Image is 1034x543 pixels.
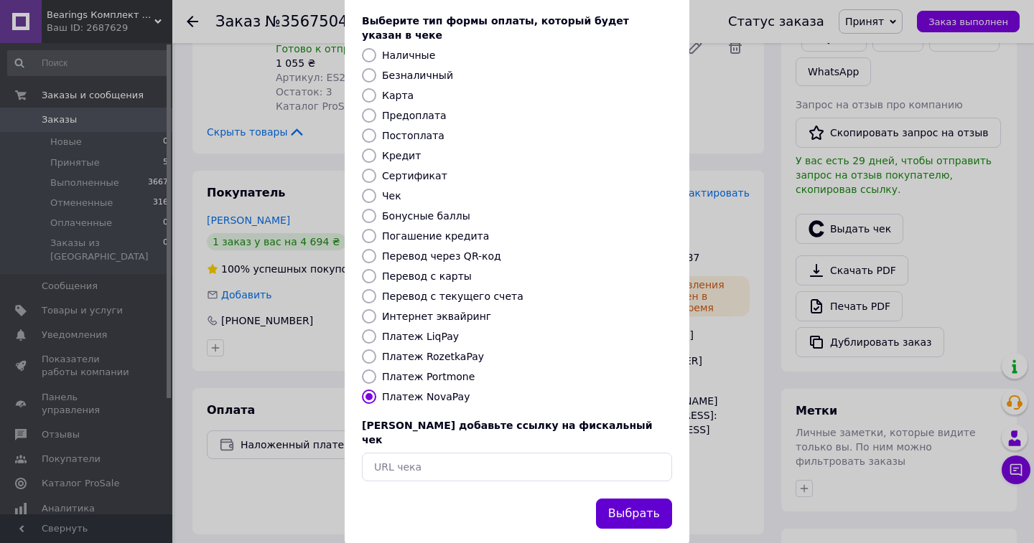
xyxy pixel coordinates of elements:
label: Чек [382,190,401,202]
label: Предоплата [382,110,447,121]
label: Платеж Portmone [382,371,475,382]
label: Кредит [382,150,421,161]
label: Наличные [382,49,435,61]
label: Карта [382,90,414,101]
label: Перевод с карты [382,270,472,282]
label: Платеж NovaPay [382,391,470,402]
label: Платеж LiqPay [382,331,459,342]
label: Перевод через QR-код [382,250,501,262]
label: Сертификат [382,170,447,181]
label: Безналичный [382,70,453,81]
label: Интернет эквайринг [382,311,491,322]
label: Погашение кредита [382,230,489,242]
span: [PERSON_NAME] добавьте ссылку на фискальный чек [362,420,653,445]
label: Бонусные баллы [382,210,470,222]
label: Платеж RozetkaPay [382,351,484,362]
input: URL чека [362,453,672,481]
button: Выбрать [596,499,672,529]
span: Выберите тип формы оплаты, который будет указан в чеке [362,15,629,41]
label: Постоплата [382,130,444,141]
label: Перевод с текущего счета [382,291,523,302]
